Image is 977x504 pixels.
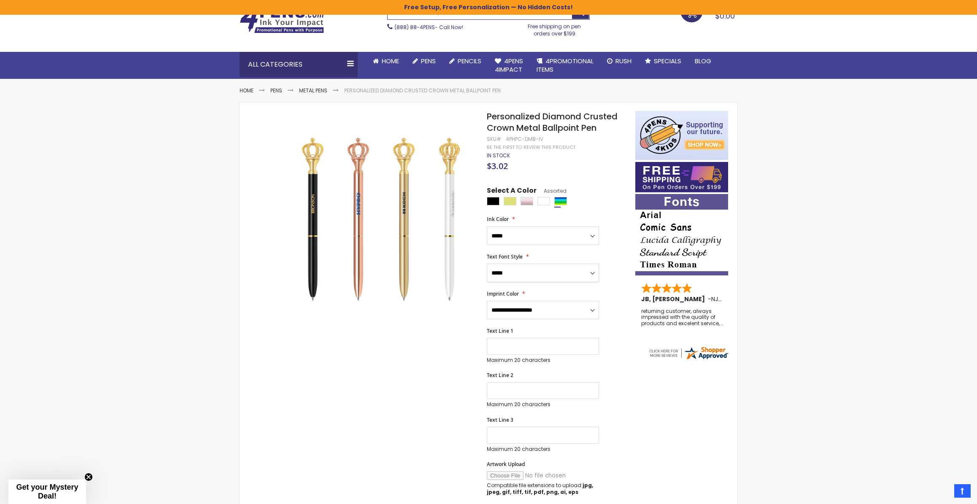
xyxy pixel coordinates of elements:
span: - Call Now! [394,24,463,31]
span: Pens [421,57,436,65]
a: Be the first to review this product [487,144,575,151]
div: White [537,197,550,205]
div: Black [487,197,499,205]
span: 4Pens 4impact [495,57,523,74]
img: font-personalization-examples [635,194,728,275]
span: JB, [PERSON_NAME] [641,295,708,303]
img: Free shipping on orders over $199 [635,162,728,192]
span: $3.02 [487,160,508,172]
span: Blog [695,57,711,65]
a: Specials [638,52,688,70]
div: Assorted [554,197,567,205]
a: Home [366,52,406,70]
span: NJ [711,295,722,303]
div: returning customer, always impressed with the quality of products and excelent service, will retu... [641,308,723,326]
span: Specials [654,57,681,65]
a: (888) 88-4PENS [394,24,435,31]
p: Maximum 20 characters [487,446,599,453]
a: Pens [270,87,282,94]
span: Select A Color [487,186,537,197]
span: Text Line 2 [487,372,513,379]
img: 4phpc-dmb-iv_personalized_diamond_crusted_crown_metal_ballpoint_pen_1_1.jpg [283,123,475,316]
p: Maximum 20 characters [487,401,599,408]
span: Pencils [458,57,481,65]
span: In stock [487,152,510,159]
div: Rose Gold [521,197,533,205]
a: 4PROMOTIONALITEMS [530,52,600,79]
a: Pens [406,52,443,70]
a: Metal Pens [299,87,327,94]
span: Home [382,57,399,65]
span: Text Line 1 [487,327,513,334]
a: Pencils [443,52,488,70]
strong: SKU [487,135,502,143]
img: 4Pens Custom Pens and Promotional Products [240,6,324,33]
span: Assorted [537,187,567,194]
span: Get your Mystery Deal! [16,483,78,500]
a: Blog [688,52,718,70]
div: 4PHPC-DMB-IV [506,136,543,143]
div: Availability [487,152,510,159]
div: Gold [504,197,516,205]
p: Compatible file extensions to upload: [487,482,599,496]
a: 4pens.com certificate URL [648,355,729,362]
button: Close teaser [84,473,93,481]
img: 4pens 4 kids [635,111,728,160]
a: Home [240,87,254,94]
a: Top [954,484,971,498]
a: Rush [600,52,638,70]
span: Ink Color [487,216,509,223]
a: 4Pens4impact [488,52,530,79]
span: Artwork Upload [487,461,525,468]
span: Imprint Color [487,290,519,297]
p: Maximum 20 characters [487,357,599,364]
span: 4PROMOTIONAL ITEMS [537,57,594,74]
span: - , [708,295,781,303]
strong: jpg, jpeg, gif, tiff, tif, pdf, png, ai, eps [487,482,593,496]
span: $0.00 [715,11,735,21]
li: Personalized Diamond Crusted Crown Metal Ballpoint Pen [344,87,501,94]
span: Text Font Style [487,253,523,260]
div: Get your Mystery Deal!Close teaser [8,480,86,504]
span: Personalized Diamond Crusted Crown Metal Ballpoint Pen [487,111,618,134]
img: 4pens.com widget logo [648,345,729,361]
span: Rush [615,57,632,65]
span: Text Line 3 [487,416,513,423]
div: All Categories [240,52,358,77]
div: Free shipping on pen orders over $199 [519,20,590,37]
